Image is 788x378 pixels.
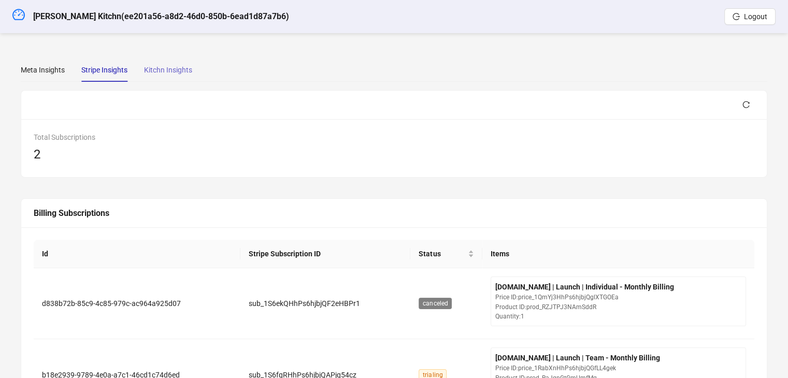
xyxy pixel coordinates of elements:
[81,64,127,76] div: Stripe Insights
[33,10,289,23] h5: [PERSON_NAME] Kitchn ( ee201a56-a8d2-46d0-850b-6ead1d87a7b6 )
[34,240,240,268] th: Id
[410,240,482,268] th: Status
[419,248,465,259] span: Status
[495,352,741,364] div: [DOMAIN_NAME] | Launch | Team - Monthly Billing
[733,13,740,20] span: logout
[482,240,754,268] th: Items
[495,281,741,293] div: [DOMAIN_NAME] | Launch | Individual - Monthly Billing
[744,12,767,21] span: Logout
[34,268,240,340] td: d838b72b-85c9-4c85-979c-ac964a925d07
[495,293,741,302] div: Price ID: price_1QmYj3HhPs6hjbjQglXTGOEa
[240,240,410,268] th: Stripe Subscription ID
[495,312,741,322] div: Quantity: 1
[34,132,268,143] div: Total Subscriptions
[144,64,192,76] div: Kitchn Insights
[742,101,750,108] span: reload
[240,268,410,340] td: sub_1S6ekQHhPs6hjbjQF2eHBPr1
[34,207,754,220] div: Billing Subscriptions
[495,364,741,373] div: Price ID: price_1RabXnHhPs6hjbjQGfLL4gek
[12,8,25,21] span: dashboard
[419,298,452,309] span: canceled
[724,8,776,25] button: Logout
[495,302,741,312] div: Product ID: prod_RZJTPJ3NAmSddR
[21,64,65,76] div: Meta Insights
[34,147,40,162] span: 2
